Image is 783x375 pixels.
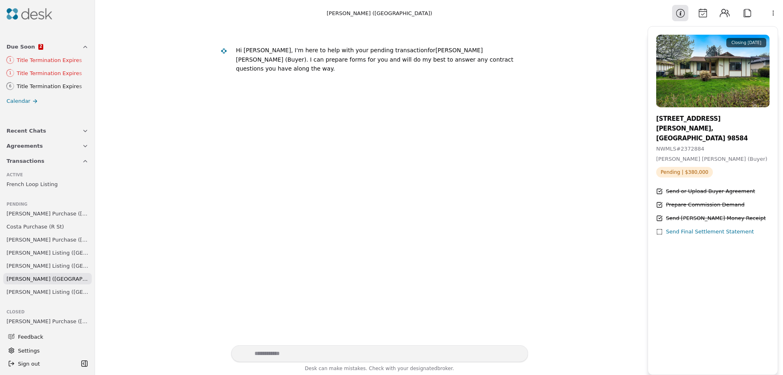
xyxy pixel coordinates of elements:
button: Settings [5,344,90,357]
div: [STREET_ADDRESS] [656,114,770,124]
img: Desk [7,8,52,20]
div: Pending [7,201,88,208]
span: Pending | $380,000 [656,167,713,178]
div: Hi [PERSON_NAME], I'm here to help with your pending transaction [236,47,428,53]
div: [PERSON_NAME] ([GEOGRAPHIC_DATA]) [327,9,432,18]
div: Send [PERSON_NAME] Money Receipt [666,214,766,223]
span: [PERSON_NAME] Listing ([GEOGRAPHIC_DATA]) [7,288,88,296]
img: Desk [220,48,227,55]
div: Title Termination Expires [17,69,88,78]
button: Transactions [2,153,93,169]
button: Feedback [3,329,88,344]
span: Calendar [7,97,30,105]
div: Active [7,172,88,178]
div: 1 [9,70,11,76]
a: Calendar [2,95,93,107]
img: Property [656,35,770,107]
span: Feedback [18,333,84,341]
div: 6 [9,83,11,89]
div: Desk can make mistakes. Check with your broker. [231,364,528,375]
span: [PERSON_NAME] [PERSON_NAME] (Buyer) [656,156,768,162]
div: Send Final Settlement Statement [666,228,754,236]
span: [PERSON_NAME] Listing ([GEOGRAPHIC_DATA]) [7,262,88,270]
span: [PERSON_NAME] Listing ([GEOGRAPHIC_DATA]) [7,249,88,257]
span: Agreements [7,142,43,150]
button: Due Soon2 [2,39,93,54]
div: [PERSON_NAME] [PERSON_NAME] (Buyer) [236,46,522,73]
span: Settings [18,346,40,355]
span: designated [410,366,437,371]
div: . I can prepare forms for you and will do my best to answer any contract questions you have along... [236,56,513,72]
div: Title Termination Expires [17,82,88,91]
span: French Loop Listing [7,180,58,189]
a: 1Title Termination Expires [1,67,91,79]
span: Transactions [7,157,44,165]
a: 6Title Termination Expires [1,80,91,92]
div: Send or Upload Buyer Agreement [666,187,755,196]
span: Due Soon [7,42,35,51]
div: 1 [9,57,11,63]
div: Closed [7,309,88,315]
button: Agreements [2,138,93,153]
div: NWMLS # 2372884 [656,145,770,153]
div: [PERSON_NAME], [GEOGRAPHIC_DATA] 98584 [656,124,770,143]
span: Recent Chats [7,126,46,135]
textarea: Write your prompt here [231,345,528,362]
span: [PERSON_NAME] ([GEOGRAPHIC_DATA]) [7,275,88,283]
span: Sign out [18,359,40,368]
a: 1Title Termination Expires [1,54,91,66]
span: 2 [39,44,42,49]
span: [PERSON_NAME] Purchase ([GEOGRAPHIC_DATA]) [7,209,88,218]
button: Sign out [5,357,79,370]
div: for [427,47,435,53]
span: [PERSON_NAME] Purchase ([US_STATE] Rd) [7,317,88,326]
span: Costa Purchase (R St) [7,222,64,231]
button: Recent Chats [2,123,93,138]
div: Title Termination Expires [17,56,88,64]
span: [PERSON_NAME] Purchase ([GEOGRAPHIC_DATA]) [7,235,88,244]
div: Prepare Commission Demand [666,201,745,209]
div: Closing [DATE] [726,38,766,47]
